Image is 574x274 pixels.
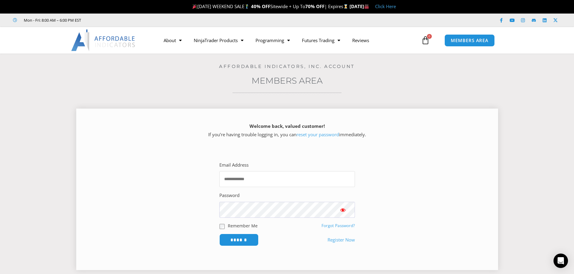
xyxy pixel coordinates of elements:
[71,29,136,51] img: LogoAI | Affordable Indicators – NinjaTrader
[296,131,339,137] a: reset your password
[328,236,355,244] a: Register Now
[252,75,323,86] a: Members Area
[219,161,249,169] label: Email Address
[412,32,439,49] a: 0
[219,63,355,69] a: Affordable Indicators, Inc. Account
[89,17,180,23] iframe: Customer reviews powered by Trustpilot
[188,33,249,47] a: NinjaTrader Products
[22,17,81,24] span: Mon - Fri: 8:00 AM – 6:00 PM EST
[158,33,420,47] nav: Menu
[219,191,240,200] label: Password
[191,3,349,9] span: [DATE] WEEKEND SALE Sitewide + Up To | Expires
[193,4,197,9] img: 🎉
[296,33,346,47] a: Futures Trading
[249,123,325,129] strong: Welcome back, valued customer!
[87,122,488,139] p: If you’re having trouble logging in, you can immediately.
[251,3,270,9] strong: 40% OFF
[375,3,396,9] a: Click Here
[364,4,369,9] img: 🏭
[427,34,432,39] span: 0
[249,33,296,47] a: Programming
[346,33,375,47] a: Reviews
[350,3,369,9] strong: [DATE]
[228,223,258,229] label: Remember Me
[444,34,495,47] a: MEMBERS AREA
[322,223,355,228] a: Forgot Password?
[554,254,568,268] div: Open Intercom Messenger
[305,3,325,9] strong: 70% OFF
[158,33,188,47] a: About
[245,4,249,9] img: 🏌️‍♂️
[451,38,488,43] span: MEMBERS AREA
[343,4,348,9] img: ⌛
[331,202,355,218] button: Show password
